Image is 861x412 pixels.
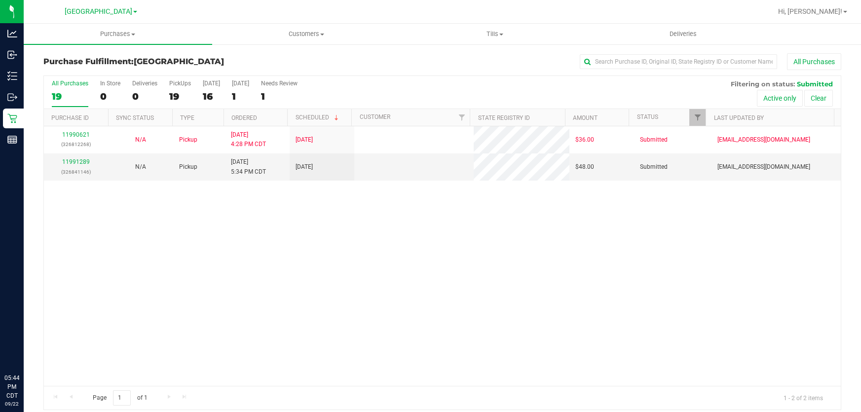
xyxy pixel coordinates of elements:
span: Page of 1 [84,390,155,406]
button: Clear [804,90,833,107]
span: Deliveries [656,30,710,38]
div: 19 [52,91,88,102]
span: $48.00 [575,162,594,172]
span: $36.00 [575,135,594,145]
h3: Purchase Fulfillment: [43,57,309,66]
input: Search Purchase ID, Original ID, State Registry ID or Customer Name... [580,54,777,69]
inline-svg: Inventory [7,71,17,81]
p: 05:44 PM CDT [4,374,19,400]
span: Not Applicable [135,136,146,143]
a: Deliveries [589,24,777,44]
span: [EMAIL_ADDRESS][DOMAIN_NAME] [717,162,810,172]
input: 1 [113,390,131,406]
span: Purchases [24,30,212,38]
button: N/A [135,162,146,172]
div: 16 [203,91,220,102]
iframe: Resource center [10,333,39,363]
span: Filtering on status: [731,80,795,88]
inline-svg: Inbound [7,50,17,60]
div: [DATE] [203,80,220,87]
span: Submitted [640,135,668,145]
a: Amount [573,114,598,121]
a: Filter [689,109,706,126]
a: Filter [453,109,470,126]
span: Pickup [179,162,197,172]
inline-svg: Analytics [7,29,17,38]
p: (326841146) [50,167,103,177]
div: Needs Review [261,80,298,87]
p: (326812268) [50,140,103,149]
a: Type [180,114,194,121]
span: [DATE] 5:34 PM CDT [231,157,266,176]
button: Active only [757,90,803,107]
div: Deliveries [132,80,157,87]
inline-svg: Reports [7,135,17,145]
span: Not Applicable [135,163,146,170]
div: 0 [100,91,120,102]
span: Hi, [PERSON_NAME]! [778,7,842,15]
a: Status [637,113,658,120]
p: 09/22 [4,400,19,408]
div: 19 [169,91,191,102]
span: [GEOGRAPHIC_DATA] [134,57,224,66]
div: 1 [232,91,249,102]
div: 0 [132,91,157,102]
a: State Registry ID [478,114,530,121]
span: Tills [401,30,589,38]
a: Purchases [24,24,212,44]
span: Customers [213,30,400,38]
span: [GEOGRAPHIC_DATA] [65,7,132,16]
a: Customer [360,113,390,120]
inline-svg: Retail [7,113,17,123]
span: [DATE] [296,135,313,145]
span: [EMAIL_ADDRESS][DOMAIN_NAME] [717,135,810,145]
inline-svg: Outbound [7,92,17,102]
span: Submitted [640,162,668,172]
div: All Purchases [52,80,88,87]
div: 1 [261,91,298,102]
a: Ordered [231,114,257,121]
a: 11990621 [62,131,90,138]
div: In Store [100,80,120,87]
a: Scheduled [296,114,340,121]
button: All Purchases [787,53,841,70]
a: Purchase ID [51,114,89,121]
span: Pickup [179,135,197,145]
span: 1 - 2 of 2 items [776,390,831,405]
a: Sync Status [116,114,154,121]
a: Last Updated By [714,114,764,121]
div: [DATE] [232,80,249,87]
div: PickUps [169,80,191,87]
a: 11991289 [62,158,90,165]
span: [DATE] [296,162,313,172]
button: N/A [135,135,146,145]
a: Tills [401,24,589,44]
span: Submitted [797,80,833,88]
span: [DATE] 4:28 PM CDT [231,130,266,149]
a: Customers [212,24,401,44]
